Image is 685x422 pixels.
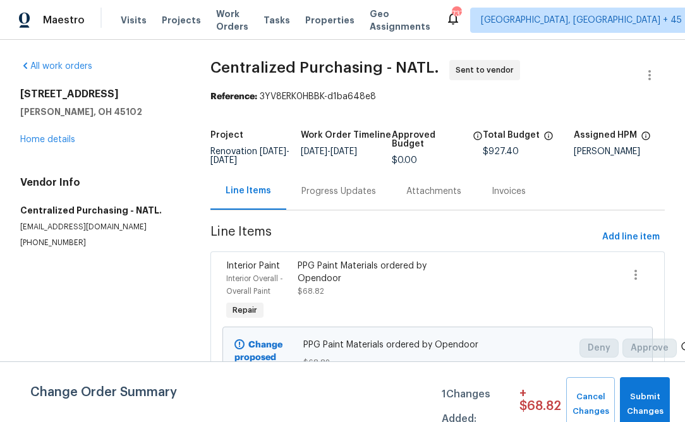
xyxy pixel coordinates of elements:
span: [DATE] [260,147,286,156]
a: Home details [20,135,75,144]
span: Interior Overall - Overall Paint [226,275,283,295]
span: $927.40 [483,147,519,156]
h4: Vendor Info [20,176,180,189]
span: Line Items [210,226,597,249]
div: Progress Updates [301,185,376,198]
span: $0.00 [392,156,417,165]
span: Projects [162,14,201,27]
h5: Approved Budget [392,131,469,148]
h5: Work Order Timeline [301,131,391,140]
span: PPG Paint Materials ordered by Opendoor [303,339,572,351]
span: Add line item [602,229,660,245]
h5: Total Budget [483,131,540,140]
span: [DATE] [210,156,237,165]
div: 737 [452,8,461,20]
span: Work Orders [216,8,248,33]
span: Properties [305,14,355,27]
button: Deny [579,339,619,358]
button: Approve [622,339,677,358]
span: Interior Paint [226,262,280,270]
span: [GEOGRAPHIC_DATA], [GEOGRAPHIC_DATA] + 45 [481,14,682,27]
h5: Project [210,131,243,140]
span: Repair [227,304,262,316]
span: - [210,147,289,165]
div: Line Items [226,184,271,197]
span: Tasks [264,16,290,25]
h5: [PERSON_NAME], OH 45102 [20,105,180,118]
span: The total cost of line items that have been proposed by Opendoor. This sum includes line items th... [543,131,554,147]
b: Change proposed [234,341,282,362]
span: Submit Changes [626,390,664,419]
span: Centralized Purchasing - NATL. [210,60,439,75]
span: [DATE] [301,147,327,156]
span: - [301,147,357,156]
span: Maestro [43,14,85,27]
span: Renovation [210,147,289,165]
span: Sent to vendor [456,64,519,76]
p: [PHONE_NUMBER] [20,238,180,248]
span: Cancel Changes [573,390,609,419]
div: [PERSON_NAME] [574,147,665,156]
span: $68.82 [303,356,572,369]
h2: [STREET_ADDRESS] [20,88,180,100]
div: 3YV8ERK0HBBK-d1ba648e8 [210,90,665,103]
button: Add line item [597,226,665,249]
span: $68.82 [298,287,324,295]
a: All work orders [20,62,92,71]
span: [DATE] [330,147,357,156]
span: Visits [121,14,147,27]
p: [EMAIL_ADDRESS][DOMAIN_NAME] [20,222,180,232]
h5: Assigned HPM [574,131,637,140]
div: Attachments [406,185,461,198]
span: The total cost of line items that have been approved by both Opendoor and the Trade Partner. This... [473,131,483,156]
h5: Centralized Purchasing - NATL. [20,204,180,217]
span: Geo Assignments [370,8,430,33]
div: Invoices [492,185,526,198]
span: The hpm assigned to this work order. [641,131,651,147]
div: PPG Paint Materials ordered by Opendoor [298,260,470,285]
b: Reference: [210,92,257,101]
